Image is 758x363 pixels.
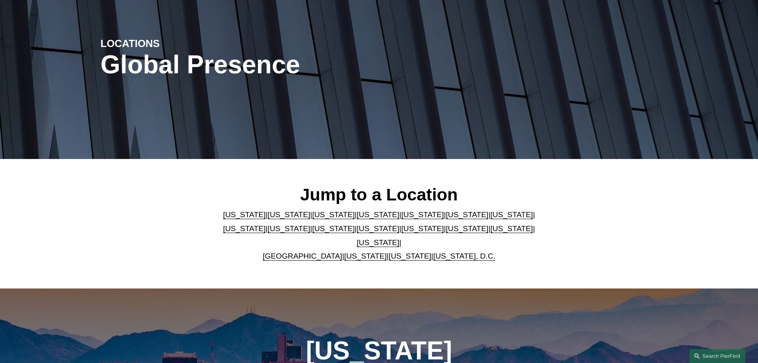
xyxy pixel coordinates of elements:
a: Search this site [690,349,745,363]
a: [US_STATE] [446,224,488,233]
a: [US_STATE] [344,252,387,260]
a: [US_STATE] [401,210,444,219]
h2: Jump to a Location [216,184,542,205]
a: [US_STATE], D.C. [433,252,495,260]
p: | | | | | | | | | | | | | | | | | | [216,208,542,263]
a: [US_STATE] [268,210,310,219]
a: [US_STATE] [401,224,444,233]
a: [US_STATE] [268,224,310,233]
h4: LOCATIONS [101,37,240,50]
a: [GEOGRAPHIC_DATA] [263,252,342,260]
a: [US_STATE] [223,210,266,219]
a: [US_STATE] [312,210,355,219]
a: [US_STATE] [389,252,431,260]
a: [US_STATE] [357,238,399,247]
a: [US_STATE] [490,210,533,219]
a: [US_STATE] [223,224,266,233]
a: [US_STATE] [357,224,399,233]
a: [US_STATE] [490,224,533,233]
a: [US_STATE] [357,210,399,219]
a: [US_STATE] [446,210,488,219]
h1: Global Presence [101,50,472,79]
a: [US_STATE] [312,224,355,233]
